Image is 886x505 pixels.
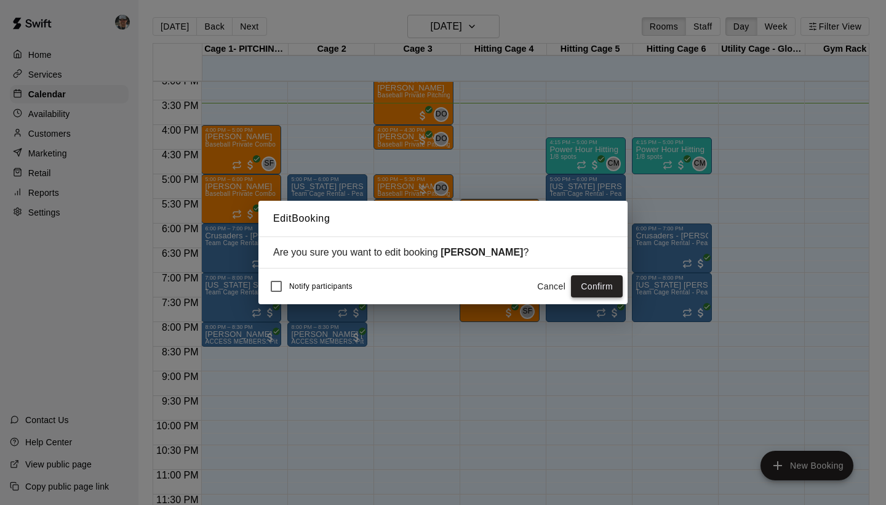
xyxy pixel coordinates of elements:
button: Cancel [532,275,571,298]
strong: [PERSON_NAME] [441,247,523,257]
button: Confirm [571,275,623,298]
span: Notify participants [289,282,353,291]
div: Are you sure you want to edit booking ? [273,247,613,258]
h2: Edit Booking [258,201,628,236]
